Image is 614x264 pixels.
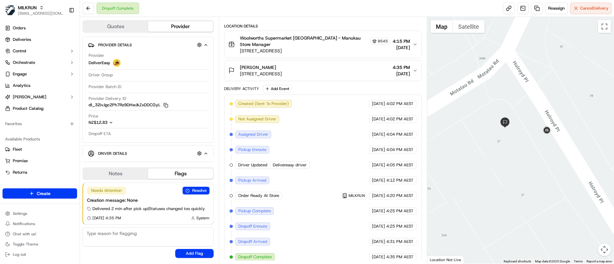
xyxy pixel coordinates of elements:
[87,197,209,203] div: Creation message: None
[3,167,77,177] button: Returns
[535,260,570,263] span: Map data ©2025 Google
[238,254,272,260] span: Dropoff Complete
[349,193,365,198] span: MILKRUN
[3,240,77,249] button: Toggle Theme
[238,101,289,107] span: Created (Sent To Provider)
[430,20,453,33] button: Show street map
[386,132,413,137] span: 4:04 PM AEST
[13,252,26,257] span: Log out
[89,72,113,78] span: Driver Group
[548,5,565,11] span: Reassign
[13,37,31,42] span: Deliveries
[3,57,77,68] button: Orchestrate
[240,64,276,71] span: [PERSON_NAME]
[598,243,611,256] button: Map camera controls
[98,151,127,156] span: Driver Details
[372,239,385,245] span: [DATE]
[3,188,77,199] button: Create
[238,223,267,229] span: Dropoff Enroute
[238,177,266,183] span: Pickup Arrived
[5,170,75,175] a: Returns
[89,96,126,102] span: Provider Delivery ID
[238,162,267,168] span: Driver Updated
[586,260,612,263] a: Report a map error
[13,25,26,31] span: Orders
[393,71,410,77] span: [DATE]
[88,148,208,159] button: Driver Details
[545,3,568,14] button: Reassign
[5,147,75,152] a: Fleet
[3,209,77,218] button: Settings
[13,83,30,88] span: Analytics
[598,20,611,33] button: Toggle fullscreen view
[238,116,276,122] span: Not Assigned Driver
[224,86,259,91] div: Delivery Activity
[386,116,413,122] span: 4:02 PM AEST
[3,219,77,228] button: Notifications
[427,256,464,264] div: Location Not Live
[386,147,413,153] span: 4:04 PM AEST
[18,4,37,11] span: MILKRUN
[3,34,77,45] a: Deliveries
[3,156,77,166] button: Promise
[372,254,385,260] span: [DATE]
[372,101,385,107] span: [DATE]
[273,162,307,168] span: Delivereasy driver
[372,223,385,229] span: [DATE]
[3,250,77,259] button: Log out
[3,3,66,18] button: MILKRUNMILKRUN[EMAIL_ADDRESS][DOMAIN_NAME]
[5,158,75,164] a: Promise
[89,102,168,108] button: dl_32ivJgc2Ph7Rz9DHwJkZxDDCGyL
[386,162,413,168] span: 4:05 PM AEST
[13,221,35,226] span: Notifications
[13,48,26,54] span: Control
[88,40,208,50] button: Provider Details
[89,120,145,125] button: NZ$12.83
[372,162,385,168] span: [DATE]
[3,69,77,79] button: Engage
[386,193,413,199] span: 4:20 PM AEST
[393,64,410,71] span: 4:35 PM
[89,60,110,66] span: DeliverEasy
[89,131,111,137] span: Dropoff ETA
[238,193,279,199] span: Order Ready At Store
[83,21,148,32] button: Quotes
[89,84,122,90] span: Provider Batch ID
[13,231,36,237] span: Chat with us!
[18,11,64,16] button: [EMAIL_ADDRESS][DOMAIN_NAME]
[372,132,385,137] span: [DATE]
[224,24,421,29] div: Location Details
[3,134,77,144] div: Available Products
[3,46,77,56] button: Control
[263,85,291,93] button: Add Event
[372,177,385,183] span: [DATE]
[240,35,369,48] span: Woolworths Supermarket [GEOGRAPHIC_DATA] - Manukau Store Manager
[3,144,77,155] button: Fleet
[3,230,77,238] button: Chat with us!
[13,170,27,175] span: Returns
[113,59,121,67] img: delivereasy_logo.png
[13,60,35,65] span: Orchestrate
[148,21,213,32] button: Provider
[580,5,609,11] span: Cancel Delivery
[98,42,132,48] span: Provider Details
[574,260,583,263] a: Terms (opens in new tab)
[453,20,484,33] button: Show satellite imagery
[372,116,385,122] span: [DATE]
[87,187,126,194] div: Needs Attention
[37,190,51,197] span: Create
[148,169,213,179] button: Flags
[372,193,385,199] span: [DATE]
[393,38,410,44] span: 4:15 PM
[3,23,77,33] a: Orders
[238,132,268,137] span: Assigned Driver
[240,48,390,54] span: [STREET_ADDRESS]
[89,120,107,125] span: NZ$12.83
[3,80,77,91] a: Analytics
[13,94,46,100] span: [PERSON_NAME]
[224,60,421,81] button: [PERSON_NAME][STREET_ADDRESS]4:35 PM[DATE]
[3,92,77,102] button: [PERSON_NAME]
[386,177,413,183] span: 4:12 PM AEST
[570,3,611,14] button: CancelDelivery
